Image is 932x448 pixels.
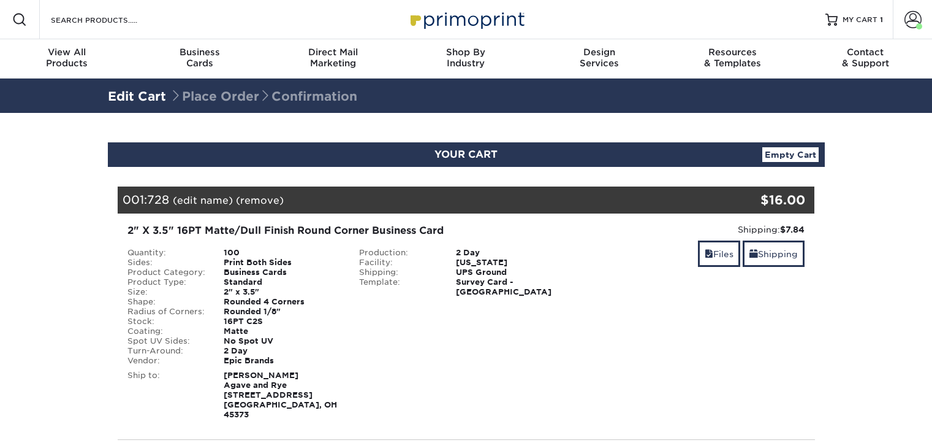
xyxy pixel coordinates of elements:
span: MY CART [843,15,877,25]
div: Ship to: [118,371,215,420]
a: (edit name) [173,195,233,206]
div: Size: [118,287,215,297]
div: Industry [400,47,532,69]
a: BusinessCards [133,39,266,79]
div: & Templates [665,47,798,69]
a: Empty Cart [762,147,819,162]
div: Radius of Corners: [118,307,215,317]
div: Product Category: [118,268,215,277]
div: Shape: [118,297,215,307]
span: Contact [799,47,932,58]
span: Place Order Confirmation [170,89,357,104]
div: Vendor: [118,356,215,366]
div: 2" x 3.5" [214,287,350,297]
span: Shop By [400,47,532,58]
div: Template: [350,277,447,297]
div: Rounded 4 Corners [214,297,350,307]
div: 16PT C2S [214,317,350,326]
div: Spot UV Sides: [118,336,215,346]
a: Shop ByIndustry [400,39,532,79]
div: Facility: [350,258,447,268]
div: Quantity: [118,248,215,258]
div: Print Both Sides [214,258,350,268]
div: $16.00 [699,191,806,209]
div: Shipping: [350,268,447,277]
div: [US_STATE] [447,258,582,268]
div: Cards [133,47,266,69]
div: 2 Day [214,346,350,356]
div: Shipping: [591,223,805,236]
div: Standard [214,277,350,287]
img: Primoprint [405,6,528,33]
div: Coating: [118,326,215,336]
span: Direct Mail [267,47,400,58]
div: 2 Day [447,248,582,258]
div: Epic Brands [214,356,350,366]
div: Rounded 1/8" [214,307,350,317]
span: Resources [665,47,798,58]
span: YOUR CART [434,149,498,160]
div: Sides: [118,258,215,268]
a: Edit Cart [108,89,166,104]
strong: $7.84 [780,225,805,234]
a: Contact& Support [799,39,932,79]
div: Business Cards [214,268,350,277]
div: Stock: [118,317,215,326]
a: Direct MailMarketing [267,39,400,79]
a: Files [698,241,740,267]
div: & Support [799,47,932,69]
a: DesignServices [532,39,665,79]
div: Services [532,47,665,69]
div: No Spot UV [214,336,350,346]
span: shipping [749,249,758,259]
div: Matte [214,326,350,336]
div: 2" X 3.5" 16PT Matte/Dull Finish Round Corner Business Card [127,223,573,238]
div: 100 [214,248,350,258]
div: UPS Ground [447,268,582,277]
a: Resources& Templates [665,39,798,79]
span: 1 [880,15,883,24]
div: Production: [350,248,447,258]
div: Survey Card - [GEOGRAPHIC_DATA] [447,277,582,297]
span: files [705,249,713,259]
div: Marketing [267,47,400,69]
span: Business [133,47,266,58]
input: SEARCH PRODUCTS..... [50,12,169,27]
span: 728 [147,193,169,206]
span: Design [532,47,665,58]
a: Shipping [743,241,805,267]
div: Turn-Around: [118,346,215,356]
strong: [PERSON_NAME] Agave and Rye [STREET_ADDRESS] [GEOGRAPHIC_DATA], OH 45373 [224,371,337,419]
a: (remove) [236,195,284,206]
div: 001: [118,187,699,214]
div: Product Type: [118,277,215,287]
